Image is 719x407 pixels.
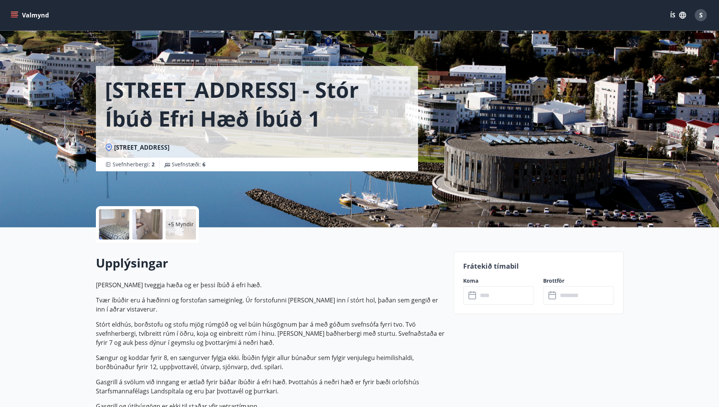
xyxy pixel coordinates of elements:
[96,296,445,314] p: Tvær íbúðir eru á hæðinni og forstofan sameiginleg. Úr forstofunni [PERSON_NAME] inn í stórt hol,...
[9,8,52,22] button: menu
[543,277,614,285] label: Brottför
[692,6,710,24] button: S
[114,143,169,152] span: [STREET_ADDRESS]
[113,161,155,168] span: Svefnherbergi :
[699,11,703,19] span: S
[96,255,445,271] h2: Upplýsingar
[172,161,205,168] span: Svefnstæði :
[152,161,155,168] span: 2
[463,261,614,271] p: Frátekið tímabil
[96,280,445,290] p: [PERSON_NAME] tveggja hæða og er þessi íbúð á efri hæð.
[96,377,445,396] p: Gasgrill á svölum við inngang er ætlað fyrir báðar íbúðir á efri hæð. Þvottahús á neðri hæð er fy...
[666,8,690,22] button: ÍS
[168,221,194,228] p: +5 Myndir
[96,353,445,371] p: Sængur og koddar fyrir 8, en sængurver fylgja ekki. Íbúðin fylgir allur búnaður sem fylgir venjul...
[463,277,534,285] label: Koma
[105,75,409,133] h1: [STREET_ADDRESS] - Stór íbúð efri hæð íbúð 1
[96,320,445,347] p: Stórt eldhús, borðstofu og stofu mjög rúmgóð og vel búin húsgögnum þar á með góðum svefnsófa fyrr...
[202,161,205,168] span: 6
